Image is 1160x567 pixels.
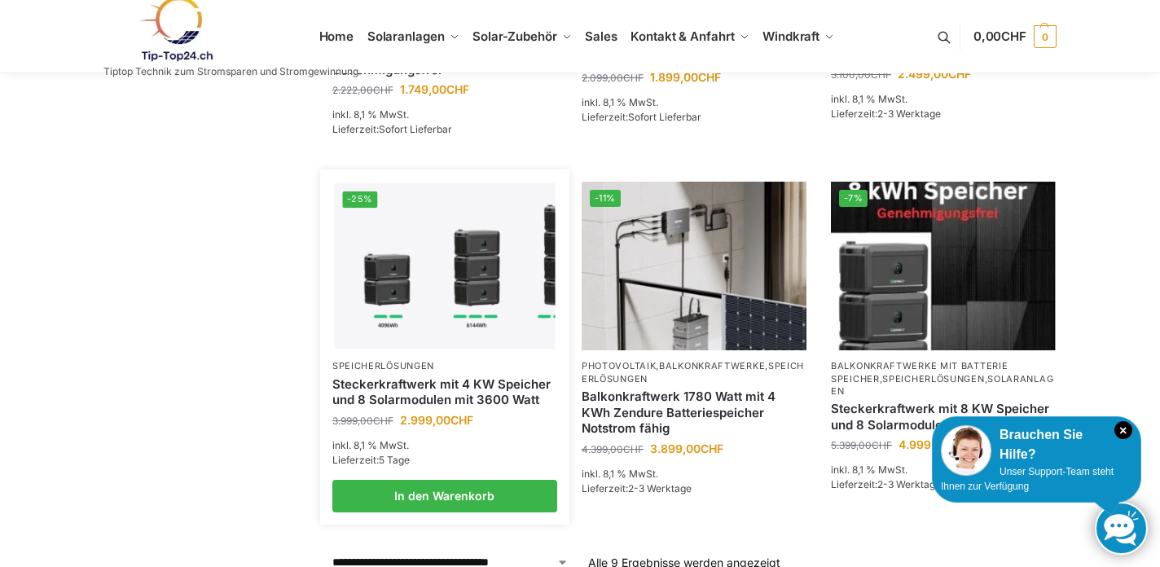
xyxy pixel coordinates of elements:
span: Lieferzeit: [831,108,941,120]
span: Lieferzeit: [831,478,941,490]
span: CHF [446,82,469,96]
span: CHF [1001,29,1026,44]
p: inkl. 8,1 % MwSt. [582,95,806,110]
p: , , [831,360,1056,398]
a: Photovoltaik [582,360,656,371]
span: Unser Support-Team steht Ihnen zur Verfügung [941,466,1114,492]
img: Customer service [941,425,991,476]
span: Sofort Lieferbar [379,123,452,135]
span: CHF [701,442,723,455]
bdi: 3.899,00 [650,442,723,455]
span: CHF [871,68,891,81]
a: Speicherlösungen [332,360,434,371]
span: CHF [373,415,393,427]
a: 0,00CHF 0 [973,12,1057,61]
span: CHF [698,70,721,84]
bdi: 2.999,00 [400,413,473,427]
p: inkl. 8,1 % MwSt. [831,92,1056,107]
bdi: 3.999,00 [332,415,393,427]
span: CHF [450,413,473,427]
p: inkl. 8,1 % MwSt. [332,108,557,122]
span: Lieferzeit: [332,123,452,135]
i: Schließen [1114,421,1132,439]
span: Lieferzeit: [332,454,410,466]
bdi: 2.099,00 [582,72,644,84]
div: Brauchen Sie Hilfe? [941,425,1132,464]
span: CHF [623,443,644,455]
a: -25%Steckerkraftwerk mit 4 KW Speicher und 8 Solarmodulen mit 3600 Watt [334,183,555,349]
a: Speicherlösungen [582,360,804,384]
a: In den Warenkorb legen: „Steckerkraftwerk mit 4 KW Speicher und 8 Solarmodulen mit 3600 Watt“ [332,480,557,512]
span: CHF [872,439,892,451]
span: CHF [373,84,393,96]
span: 2-3 Werktage [877,108,941,120]
span: Solar-Zubehör [472,29,557,44]
a: Solaranlagen [831,373,1053,397]
span: 5 Tage [379,454,410,466]
span: 0,00 [973,29,1026,44]
p: inkl. 8,1 % MwSt. [332,438,557,453]
a: Steckerkraftwerk mit 4 KW Speicher und 8 Solarmodulen mit 3600 Watt [332,376,557,408]
span: Solaranlagen [367,29,445,44]
bdi: 4.999,00 [899,437,972,451]
span: Sofort Lieferbar [628,111,701,123]
p: inkl. 8,1 % MwSt. [582,467,806,481]
bdi: 1.899,00 [650,70,721,84]
a: Balkonkraftwerk 1780 Watt mit 4 KWh Zendure Batteriespeicher Notstrom fähig [582,389,806,437]
bdi: 3.100,00 [831,68,891,81]
bdi: 2.499,00 [898,67,971,81]
a: Speicherlösungen [882,373,984,385]
p: , , [582,360,806,385]
span: Lieferzeit: [582,482,692,494]
span: Kontakt & Anfahrt [631,29,734,44]
bdi: 4.399,00 [582,443,644,455]
span: Lieferzeit: [582,111,701,123]
img: Zendure-solar-flow-Batteriespeicher für Balkonkraftwerke [582,182,806,350]
span: Sales [585,29,617,44]
span: 2-3 Werktage [628,482,692,494]
a: Balkonkraftwerke mit Batterie Speicher [831,360,1008,384]
bdi: 1.749,00 [400,82,469,96]
p: Tiptop Technik zum Stromsparen und Stromgewinnung [103,67,358,77]
span: CHF [948,67,971,81]
bdi: 2.222,00 [332,84,393,96]
span: Windkraft [762,29,819,44]
a: -11%Zendure-solar-flow-Batteriespeicher für Balkonkraftwerke [582,182,806,350]
img: Steckerkraftwerk mit 4 KW Speicher und 8 Solarmodulen mit 3600 Watt [334,183,555,349]
a: -7%Steckerkraftwerk mit 8 KW Speicher und 8 Solarmodulen mit 3600 Watt [831,182,1056,350]
span: CHF [623,72,644,84]
a: Balkonkraftwerke [659,360,765,371]
img: Steckerkraftwerk mit 8 KW Speicher und 8 Solarmodulen mit 3600 Watt [831,182,1056,350]
a: Steckerkraftwerk mit 8 KW Speicher und 8 Solarmodulen mit 3600 Watt [831,401,1056,433]
p: inkl. 8,1 % MwSt. [831,463,1056,477]
bdi: 5.399,00 [831,439,892,451]
span: 0 [1034,25,1057,48]
span: 2-3 Werktage [877,478,941,490]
